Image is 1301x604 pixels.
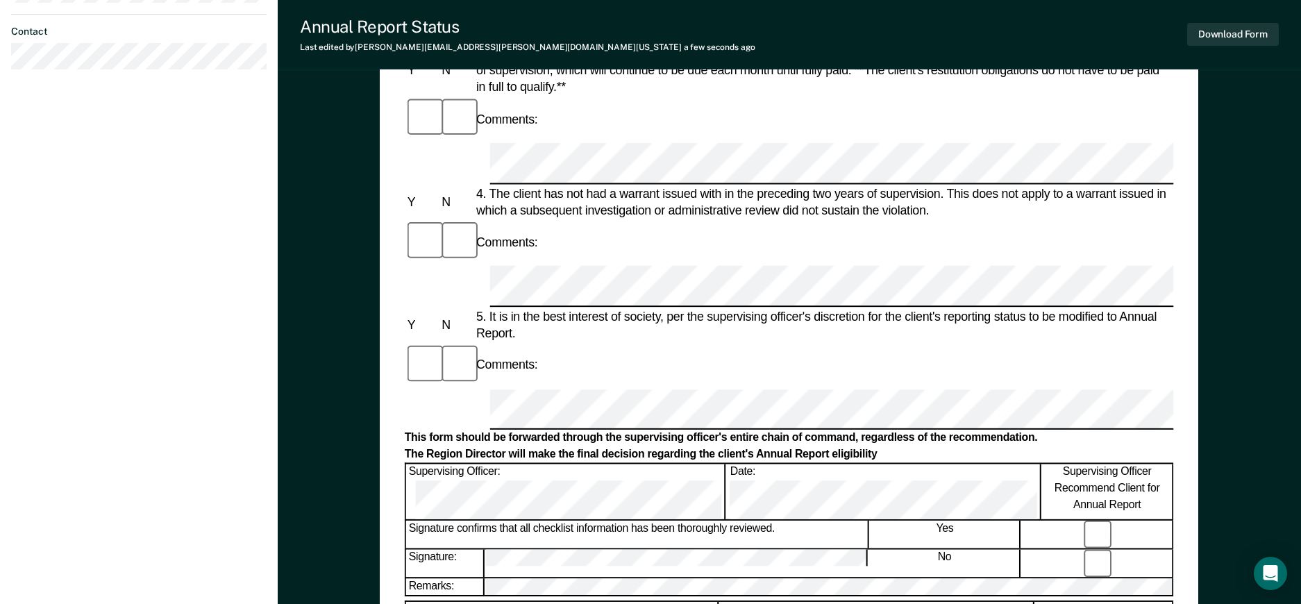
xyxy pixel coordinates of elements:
div: 4. The client has not had a warrant issued with in the preceding two years of supervision. This d... [473,185,1173,219]
div: Annual Report Status [300,17,755,37]
div: N [439,194,474,210]
div: Comments: [473,234,540,251]
div: Date: [728,464,1041,519]
div: 5. It is in the best interest of society, per the supervising officer's discretion for the client... [473,308,1173,342]
div: Last edited by [PERSON_NAME][EMAIL_ADDRESS][PERSON_NAME][DOMAIN_NAME][US_STATE] [300,42,755,52]
div: This form should be forwarded through the supervising officer's entire chain of command, regardle... [405,432,1174,446]
div: No [870,549,1021,576]
div: Supervising Officer: [406,464,726,519]
div: N [439,62,474,79]
div: Comments: [473,358,540,374]
div: Signature confirms that all checklist information has been thoroughly reviewed. [406,521,868,548]
button: Download Form [1187,23,1279,46]
div: Yes [870,521,1021,548]
div: Remarks: [406,578,485,594]
div: N [439,317,474,333]
div: Signature: [406,549,485,576]
div: Open Intercom Messenger [1254,557,1287,590]
div: 3. The client has maintained compliance with all restitution obligations in accordance to PD/POP-... [473,46,1173,95]
div: Y [405,317,439,333]
div: Y [405,194,439,210]
span: a few seconds ago [684,42,755,52]
div: Y [405,62,439,79]
div: Supervising Officer Recommend Client for Annual Report [1042,464,1173,519]
dt: Contact [11,26,267,37]
div: The Region Director will make the final decision regarding the client's Annual Report eligibility [405,447,1174,462]
div: Comments: [473,111,540,128]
